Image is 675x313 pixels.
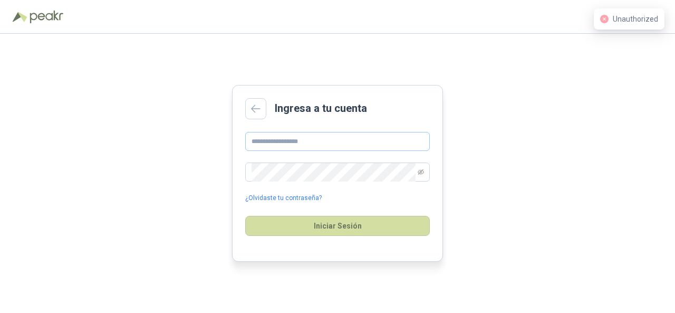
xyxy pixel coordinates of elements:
img: Peakr [30,11,63,23]
button: Iniciar Sesión [245,216,430,236]
span: eye-invisible [418,169,424,175]
span: Unauthorized [613,15,658,23]
img: Logo [13,12,27,22]
a: ¿Olvidaste tu contraseña? [245,193,322,203]
span: close-circle [600,15,609,23]
h2: Ingresa a tu cuenta [275,100,367,117]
